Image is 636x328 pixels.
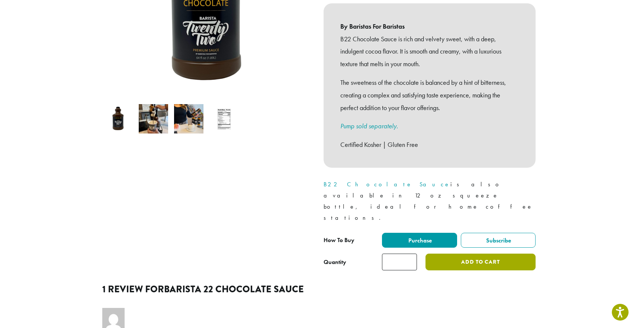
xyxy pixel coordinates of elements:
[485,237,511,244] span: Subscribe
[324,258,346,267] div: Quantity
[340,20,519,33] b: By Baristas For Baristas
[324,179,536,224] p: is also available in 12 oz squeeze bottle, ideal for home coffee stations.
[102,284,534,295] h2: 1 review for
[407,237,432,244] span: Purchase
[340,33,519,70] p: B22 Chocolate Sauce is rich and velvety sweet, with a deep, indulgent cocoa flavor. It is smooth ...
[425,254,536,270] button: Add to cart
[139,104,168,134] img: Barista 22 Chocolate Sauce - Image 2
[340,122,398,130] a: Pump sold separately.
[324,236,354,244] span: How To Buy
[324,180,450,188] a: B22 Chocolate Sauce
[174,104,203,134] img: Barista 22 Chocolate Sauce - Image 3
[382,254,417,270] input: Product quantity
[340,138,519,151] p: Certified Kosher | Gluten Free
[103,104,133,134] img: Barista 22 Chocolate Sauce
[340,76,519,114] p: The sweetness of the chocolate is balanced by a hint of bitterness, creating a complex and satisf...
[209,104,239,134] img: Barista 22 Chocolate Sauce - Image 4
[164,282,304,296] span: Barista 22 Chocolate Sauce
